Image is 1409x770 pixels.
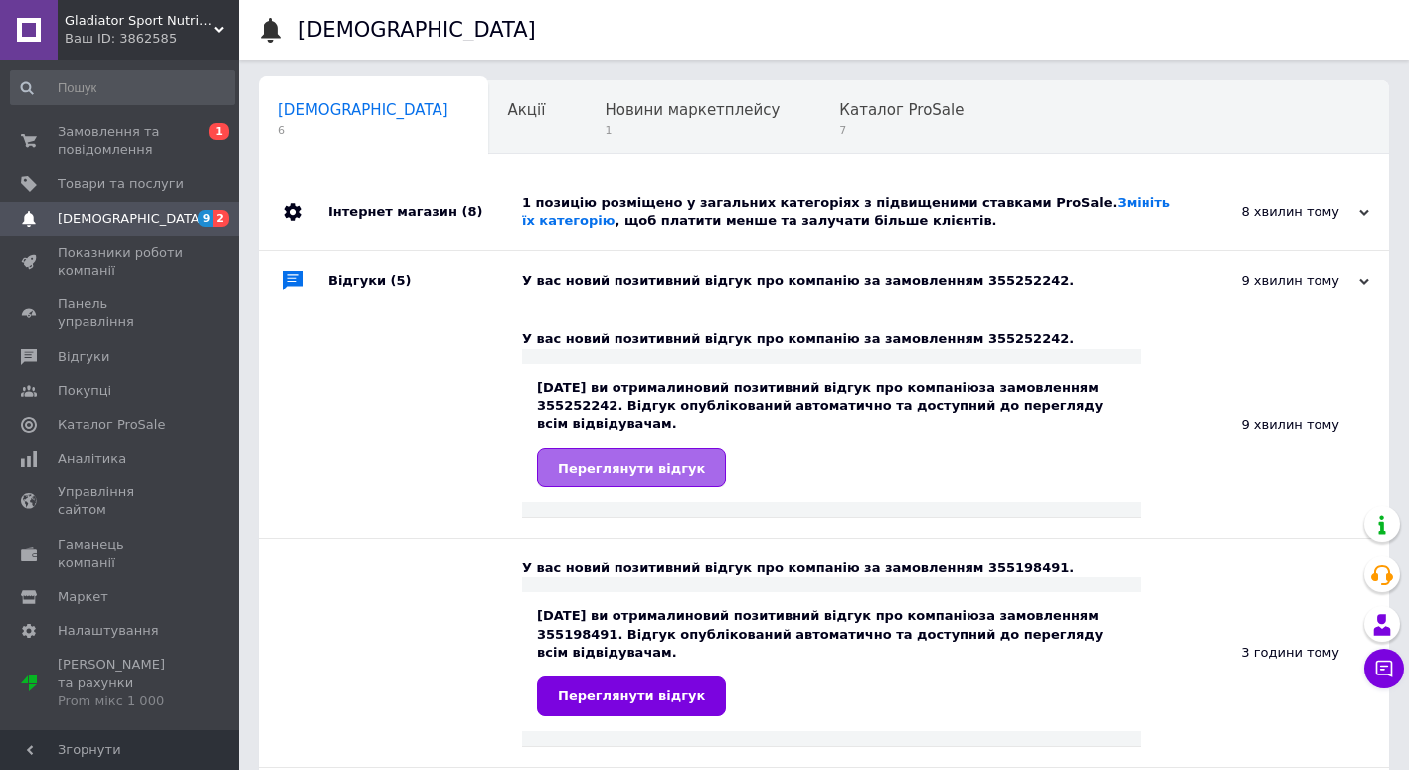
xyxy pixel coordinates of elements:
span: (5) [391,273,412,288]
div: [DATE] ви отримали за замовленням 355252242. Відгук опублікований автоматично та доступний до пер... [537,379,1126,488]
div: Інтернет магазин [328,174,522,250]
span: Управління сайтом [58,483,184,519]
div: Відгуки [328,251,522,310]
span: 7 [839,123,964,138]
b: новий позитивний відгук про компанію [685,380,979,395]
a: Переглянути відгук [537,448,726,487]
div: 8 хвилин тому [1170,203,1369,221]
h1: [DEMOGRAPHIC_DATA] [298,18,536,42]
span: Покупці [58,382,111,400]
span: Каталог ProSale [839,101,964,119]
div: 9 хвилин тому [1141,310,1389,538]
span: Gladiator Sport Nutrition [65,12,214,30]
span: [PERSON_NAME] та рахунки [58,656,184,710]
span: Налаштування [58,622,159,640]
span: Аналітика [58,450,126,468]
span: Переглянути відгук [558,688,705,703]
span: (8) [461,204,482,219]
span: Маркет [58,588,108,606]
span: 2 [213,210,229,227]
span: 9 [198,210,214,227]
b: новий позитивний відгук про компанію [685,608,979,623]
div: У вас новий позитивний відгук про компанію за замовленням 355252242. [522,272,1170,289]
div: Prom мікс 1 000 [58,692,184,710]
span: Відгуки [58,348,109,366]
span: Переглянути відгук [558,461,705,476]
a: Переглянути відгук [537,676,726,716]
span: Панель управління [58,295,184,331]
div: Ваш ID: 3862585 [65,30,239,48]
input: Пошук [10,70,235,105]
span: [DEMOGRAPHIC_DATA] [278,101,448,119]
div: У вас новий позитивний відгук про компанію за замовленням 355252242. [522,330,1141,348]
span: Товари та послуги [58,175,184,193]
span: Замовлення та повідомлення [58,123,184,159]
div: У вас новий позитивний відгук про компанію за замовленням 355198491. [522,559,1141,577]
div: [DATE] ви отримали за замовленням 355198491. Відгук опублікований автоматично та доступний до пер... [537,607,1126,716]
span: 6 [278,123,448,138]
span: Акції [508,101,546,119]
div: 9 хвилин тому [1170,272,1369,289]
span: 1 [605,123,780,138]
span: Новини маркетплейсу [605,101,780,119]
span: 1 [209,123,229,140]
div: 1 позицію розміщено у загальних категоріях з підвищеними ставками ProSale. , щоб платити менше та... [522,194,1170,230]
span: [DEMOGRAPHIC_DATA] [58,210,205,228]
span: Гаманець компанії [58,536,184,572]
span: Каталог ProSale [58,416,165,434]
div: 3 години тому [1141,539,1389,767]
button: Чат з покупцем [1364,649,1404,688]
span: Показники роботи компанії [58,244,184,280]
